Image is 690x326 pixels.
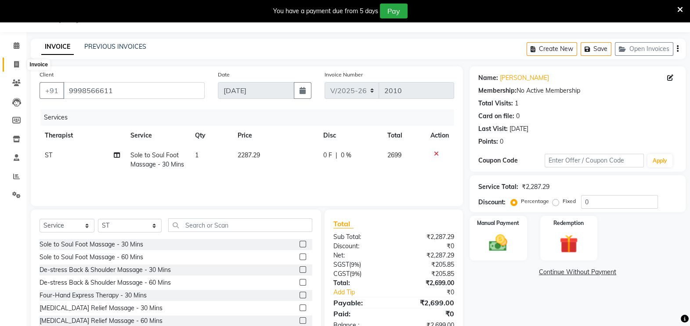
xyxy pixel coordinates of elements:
label: Percentage [521,197,549,205]
span: 1 [195,151,199,159]
div: Four-Hand Express Therapy - 30 Mins [40,291,147,300]
div: You have a payment due from 5 days [273,7,378,16]
th: Disc [318,126,382,145]
div: Points: [478,137,498,146]
span: Total [333,219,354,228]
div: ₹0 [394,308,461,319]
span: 0 % [341,151,351,160]
a: PREVIOUS INVOICES [84,43,146,51]
div: 0 [500,137,503,146]
div: De-stress Back & Shoulder Massage - 30 Mins [40,265,171,275]
div: Services [40,109,461,126]
div: ( ) [327,269,394,279]
div: ₹205.85 [394,260,461,269]
a: Add Tip [327,288,405,297]
div: ₹2,699.00 [394,279,461,288]
div: De-stress Back & Shoulder Massage - 60 Mins [40,278,171,287]
input: Search or Scan [168,218,313,232]
div: ₹0 [405,288,461,297]
div: [MEDICAL_DATA] Relief Massage - 30 Mins [40,304,163,313]
div: Coupon Code [478,156,545,165]
span: 2287.29 [238,151,260,159]
label: Date [218,71,230,79]
div: Paid: [327,308,394,319]
div: ₹205.85 [394,269,461,279]
th: Price [232,126,318,145]
span: | [336,151,337,160]
button: Create New [527,42,577,56]
div: Sole to Soul Foot Massage - 60 Mins [40,253,143,262]
th: Therapist [40,126,125,145]
button: +91 [40,82,64,99]
div: Last Visit: [478,124,508,134]
div: Membership: [478,86,517,95]
label: Invoice Number [325,71,363,79]
div: Payable: [327,297,394,308]
div: Name: [478,73,498,83]
div: Total Visits: [478,99,513,108]
label: Client [40,71,54,79]
span: 9% [351,261,359,268]
div: [DATE] [509,124,528,134]
input: Enter Offer / Coupon Code [545,154,644,167]
th: Service [125,126,190,145]
span: ST [45,151,52,159]
th: Action [425,126,454,145]
div: No Active Membership [478,86,677,95]
div: Sub Total: [327,232,394,242]
span: Sole to Soul Foot Massage - 30 Mins [130,151,184,168]
div: ₹2,699.00 [394,297,461,308]
label: Fixed [563,197,576,205]
button: Save [581,42,611,56]
div: ₹2,287.29 [522,182,549,192]
div: ₹2,287.29 [394,251,461,260]
span: 0 F [323,151,332,160]
a: INVOICE [41,39,74,55]
div: Sole to Soul Foot Massage - 30 Mins [40,240,143,249]
div: Card on file: [478,112,514,121]
div: Total: [327,279,394,288]
input: Search by Name/Mobile/Email/Code [63,82,205,99]
button: Open Invoices [615,42,673,56]
a: Continue Without Payment [471,268,684,277]
a: [PERSON_NAME] [500,73,549,83]
img: _cash.svg [483,232,513,254]
span: 2699 [387,151,401,159]
img: _gift.svg [554,232,584,255]
button: Pay [380,4,408,18]
div: Invoice [28,60,50,70]
div: ₹2,287.29 [394,232,461,242]
div: Discount: [327,242,394,251]
div: [MEDICAL_DATA] Relief Massage - 60 Mins [40,316,163,326]
span: CGST [333,270,350,278]
div: 1 [515,99,518,108]
th: Total [382,126,425,145]
div: ( ) [327,260,394,269]
button: Apply [647,154,672,167]
div: 0 [516,112,520,121]
div: Discount: [478,198,506,207]
div: ₹0 [394,242,461,251]
div: Net: [327,251,394,260]
span: 9% [351,270,360,277]
span: SGST [333,261,349,268]
div: Service Total: [478,182,518,192]
label: Redemption [553,219,584,227]
th: Qty [190,126,233,145]
label: Manual Payment [477,219,519,227]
